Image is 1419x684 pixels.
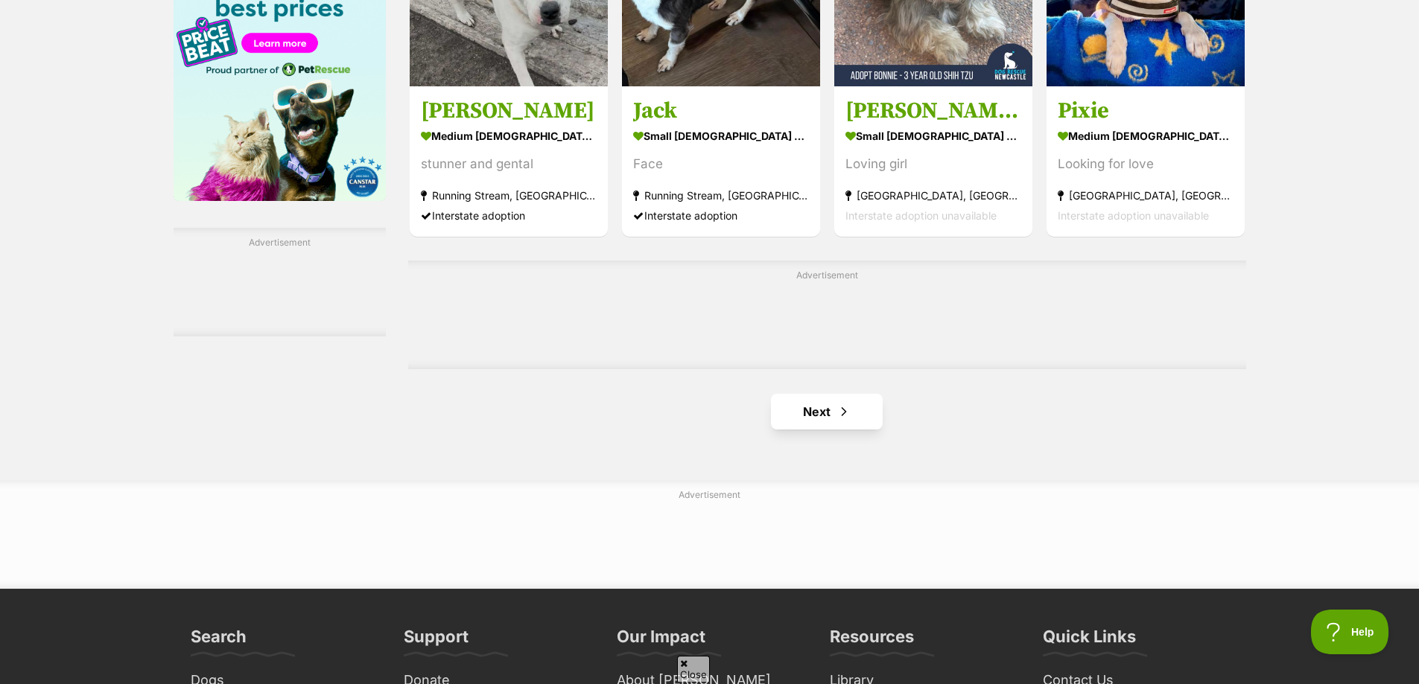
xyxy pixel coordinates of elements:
span: Interstate adoption unavailable [845,209,997,222]
div: Interstate adoption [421,205,597,226]
h3: Jack [633,97,809,125]
strong: [GEOGRAPHIC_DATA], [GEOGRAPHIC_DATA] [1058,185,1234,205]
strong: Running Stream, [GEOGRAPHIC_DATA] [421,185,597,205]
div: Interstate adoption [633,205,809,226]
h3: [PERSON_NAME] [421,97,597,125]
div: stunner and gental [421,154,597,174]
a: [PERSON_NAME] - [DEMOGRAPHIC_DATA] Shih Tzu small [DEMOGRAPHIC_DATA] Dog Loving girl [GEOGRAPHIC_... [834,86,1032,237]
div: Advertisement [174,228,386,336]
strong: medium [DEMOGRAPHIC_DATA] Dog [1058,125,1234,147]
h3: Quick Links [1043,626,1136,656]
h3: Support [404,626,469,656]
h3: Our Impact [617,626,705,656]
nav: Pagination [408,394,1246,429]
div: Advertisement [408,261,1246,369]
div: Face [633,154,809,174]
a: [PERSON_NAME] medium [DEMOGRAPHIC_DATA] Dog stunner and gental Running Stream, [GEOGRAPHIC_DATA] ... [410,86,608,237]
strong: small [DEMOGRAPHIC_DATA] Dog [845,125,1021,147]
div: Looking for love [1058,154,1234,174]
div: Loving girl [845,154,1021,174]
a: Pixie medium [DEMOGRAPHIC_DATA] Dog Looking for love [GEOGRAPHIC_DATA], [GEOGRAPHIC_DATA] Interst... [1047,86,1245,237]
span: Close [677,656,710,682]
strong: medium [DEMOGRAPHIC_DATA] Dog [421,125,597,147]
h3: Search [191,626,247,656]
strong: small [DEMOGRAPHIC_DATA] Dog [633,125,809,147]
a: Jack small [DEMOGRAPHIC_DATA] Dog Face Running Stream, [GEOGRAPHIC_DATA] Interstate adoption [622,86,820,237]
strong: Running Stream, [GEOGRAPHIC_DATA] [633,185,809,205]
h3: [PERSON_NAME] - [DEMOGRAPHIC_DATA] Shih Tzu [845,97,1021,125]
h3: Pixie [1058,97,1234,125]
a: Next page [771,394,883,429]
iframe: Help Scout Beacon - Open [1311,610,1389,654]
h3: Resources [830,626,914,656]
strong: [GEOGRAPHIC_DATA], [GEOGRAPHIC_DATA] [845,185,1021,205]
span: Interstate adoption unavailable [1058,209,1209,222]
